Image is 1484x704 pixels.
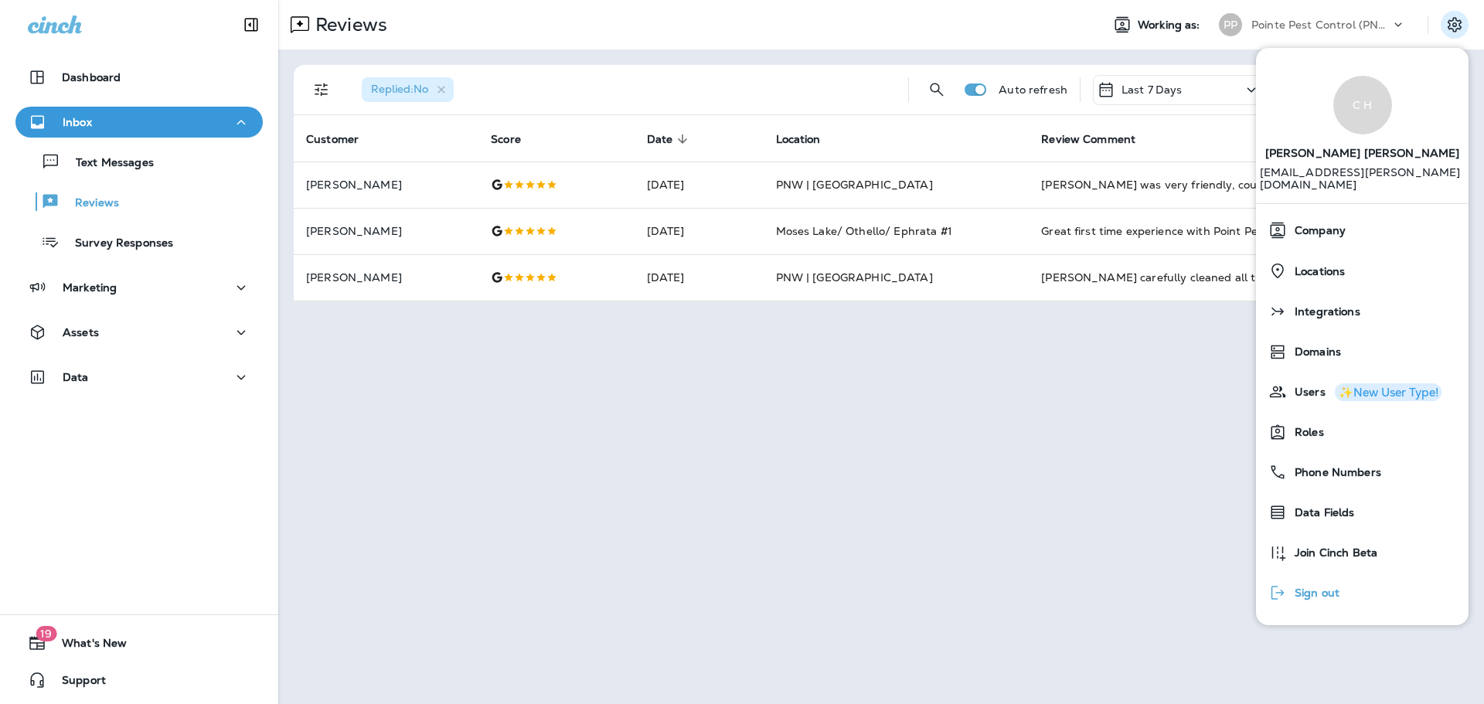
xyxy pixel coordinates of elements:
p: Last 7 Days [1122,83,1183,96]
div: PP [1219,13,1242,36]
td: [DATE] [635,162,764,208]
button: Locations [1256,250,1469,291]
span: 19 [36,626,56,641]
span: Location [776,133,821,146]
button: Dashboard [15,62,263,93]
button: Filters [306,74,337,105]
button: Reviews [15,185,263,218]
button: Support [15,665,263,695]
p: Reviews [60,196,119,211]
span: Sign out [1287,587,1339,600]
td: [DATE] [635,254,764,301]
button: Search Reviews [921,74,952,105]
div: Anthony was very friendly, courteous, and thorough. [1041,177,1312,192]
button: Domains [1256,332,1469,372]
p: [EMAIL_ADDRESS][PERSON_NAME][DOMAIN_NAME] [1260,166,1465,203]
p: Text Messages [60,156,154,171]
button: Assets [15,317,263,348]
button: Company [1256,210,1469,250]
p: Inbox [63,116,92,128]
span: Domains [1287,345,1341,359]
p: [PERSON_NAME] [306,225,466,237]
p: Dashboard [62,71,121,83]
div: C H [1333,76,1392,134]
p: Assets [63,326,99,338]
span: Users [1287,386,1326,399]
button: Integrations [1256,291,1469,332]
p: Survey Responses [60,236,173,251]
span: PNW | [GEOGRAPHIC_DATA] [776,178,933,192]
button: Sign out [1256,573,1469,613]
div: Great first time experience with Point Pest. Chris was very pleasant. Highly recommend [1041,223,1312,239]
button: Data [15,362,263,393]
p: [PERSON_NAME] [306,179,466,191]
span: Replied : No [371,82,428,96]
span: Data Fields [1287,506,1355,519]
button: Collapse Sidebar [230,9,273,40]
a: Roles [1262,417,1462,447]
span: Support [46,674,106,692]
span: Date [647,133,673,146]
button: Marketing [15,272,263,303]
a: Users✨New User Type! [1262,376,1462,407]
div: Replied:No [362,77,454,102]
span: Score [491,133,521,146]
button: Data Fields [1256,492,1469,532]
button: ✨New User Type! [1335,383,1441,401]
div: ✨New User Type! [1339,386,1438,398]
button: Phone Numbers [1256,452,1469,492]
span: Locations [1287,265,1345,278]
button: Users✨New User Type! [1256,372,1469,412]
span: Customer [306,133,359,146]
span: Date [647,132,693,146]
div: Tony carefully cleaned all the eves of spider webs and wasp nests. He carefully sprayed around th... [1041,270,1312,285]
p: [PERSON_NAME] [306,271,466,284]
span: Phone Numbers [1287,466,1381,479]
span: Company [1287,224,1346,237]
a: Domains [1262,336,1462,367]
button: Join Cinch Beta [1256,532,1469,573]
p: Pointe Pest Control (PNW) [1251,19,1390,31]
button: 19What's New [15,627,263,658]
span: Working as: [1138,19,1203,32]
button: Text Messages [15,145,263,178]
a: Locations [1262,255,1462,287]
button: Inbox [15,107,263,138]
span: Integrations [1287,305,1360,318]
span: Customer [306,132,379,146]
span: PNW | [GEOGRAPHIC_DATA] [776,270,933,284]
p: Reviews [309,13,387,36]
a: Data Fields [1262,497,1462,528]
span: Review Comment [1041,133,1135,146]
p: Data [63,371,89,383]
a: C H[PERSON_NAME] [PERSON_NAME] [EMAIL_ADDRESS][PERSON_NAME][DOMAIN_NAME] [1256,60,1469,203]
button: Roles [1256,412,1469,452]
p: Auto refresh [999,83,1067,96]
span: What's New [46,637,127,655]
button: Survey Responses [15,226,263,258]
span: Moses Lake/ Othello/ Ephrata #1 [776,224,952,238]
span: Review Comment [1041,132,1156,146]
span: Score [491,132,541,146]
span: Location [776,132,841,146]
td: [DATE] [635,208,764,254]
a: Company [1262,215,1462,246]
a: Integrations [1262,296,1462,327]
p: Marketing [63,281,117,294]
a: Phone Numbers [1262,457,1462,488]
span: Join Cinch Beta [1287,546,1377,559]
span: [PERSON_NAME] [PERSON_NAME] [1265,134,1460,166]
button: Settings [1441,11,1469,39]
span: Roles [1287,426,1324,439]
